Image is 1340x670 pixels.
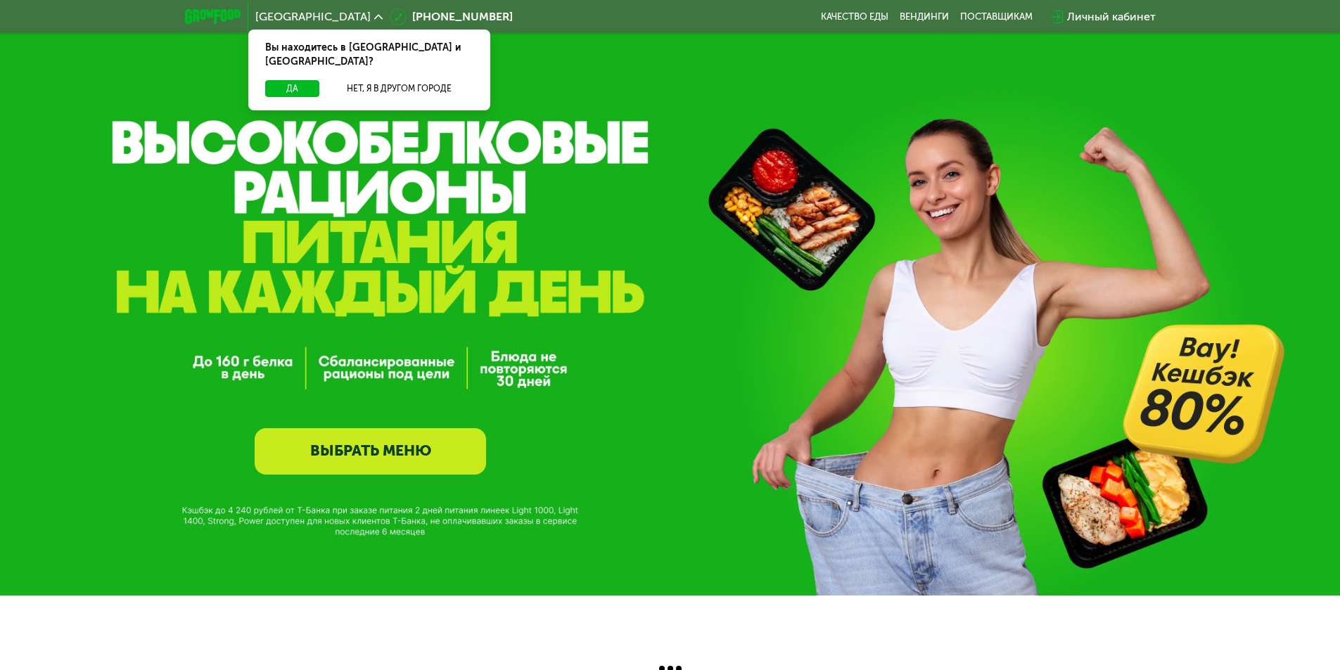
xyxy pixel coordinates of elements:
[390,8,513,25] a: [PHONE_NUMBER]
[248,30,490,80] div: Вы находитесь в [GEOGRAPHIC_DATA] и [GEOGRAPHIC_DATA]?
[1067,8,1156,25] div: Личный кабинет
[325,80,473,97] button: Нет, я в другом городе
[255,428,486,475] a: ВЫБРАТЬ МЕНЮ
[821,11,888,22] a: Качество еды
[265,80,319,97] button: Да
[255,11,371,22] span: [GEOGRAPHIC_DATA]
[900,11,949,22] a: Вендинги
[960,11,1033,22] div: поставщикам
